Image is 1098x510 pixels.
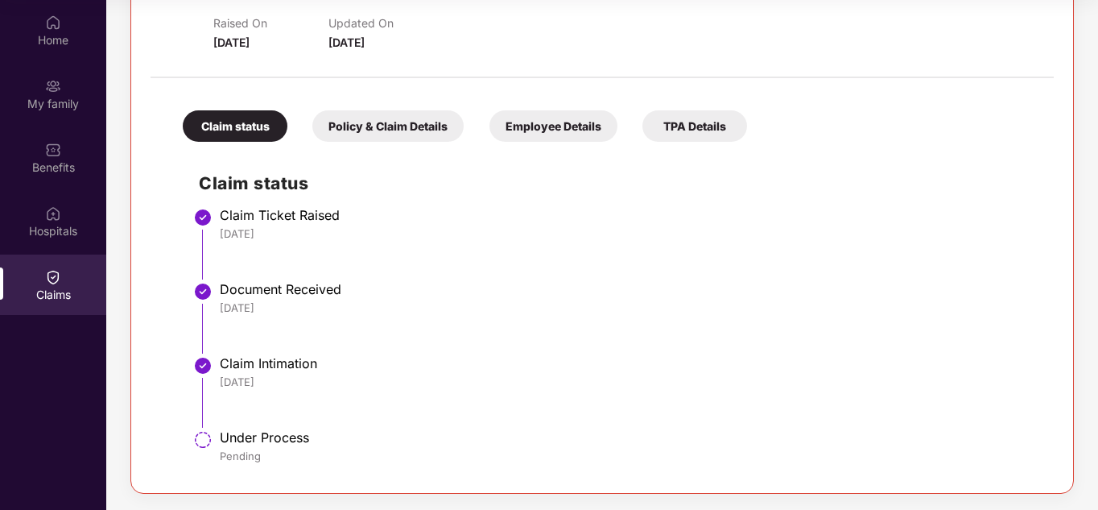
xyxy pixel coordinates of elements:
img: svg+xml;base64,PHN2ZyBpZD0iSG9zcGl0YWxzIiB4bWxucz0iaHR0cDovL3d3dy53My5vcmcvMjAwMC9zdmciIHdpZHRoPS... [45,205,61,222]
div: Employee Details [489,110,617,142]
div: Pending [220,449,1038,463]
div: Document Received [220,281,1038,297]
p: Updated On [328,16,444,30]
div: [DATE] [220,226,1038,241]
img: svg+xml;base64,PHN2ZyBpZD0iU3RlcC1Eb25lLTMyeDMyIiB4bWxucz0iaHR0cDovL3d3dy53My5vcmcvMjAwMC9zdmciIH... [193,282,213,301]
div: Claim status [183,110,287,142]
div: [DATE] [220,301,1038,315]
span: [DATE] [213,35,250,49]
img: svg+xml;base64,PHN2ZyBpZD0iU3RlcC1Eb25lLTMyeDMyIiB4bWxucz0iaHR0cDovL3d3dy53My5vcmcvMjAwMC9zdmciIH... [193,356,213,375]
span: [DATE] [328,35,365,49]
p: Raised On [213,16,328,30]
img: svg+xml;base64,PHN2ZyBpZD0iU3RlcC1Eb25lLTMyeDMyIiB4bWxucz0iaHR0cDovL3d3dy53My5vcmcvMjAwMC9zdmciIH... [193,208,213,227]
img: svg+xml;base64,PHN2ZyBpZD0iSG9tZSIgeG1sbnM9Imh0dHA6Ly93d3cudzMub3JnLzIwMDAvc3ZnIiB3aWR0aD0iMjAiIG... [45,15,61,31]
div: Under Process [220,429,1038,446]
img: svg+xml;base64,PHN2ZyBpZD0iQmVuZWZpdHMiIHhtbG5zPSJodHRwOi8vd3d3LnczLm9yZy8yMDAwL3N2ZyIgd2lkdGg9Ij... [45,142,61,158]
div: Claim Intimation [220,355,1038,371]
div: Policy & Claim Details [312,110,464,142]
img: svg+xml;base64,PHN2ZyBpZD0iQ2xhaW0iIHhtbG5zPSJodHRwOi8vd3d3LnczLm9yZy8yMDAwL3N2ZyIgd2lkdGg9IjIwIi... [45,269,61,285]
div: Claim Ticket Raised [220,207,1038,223]
div: TPA Details [642,110,747,142]
img: svg+xml;base64,PHN2ZyBpZD0iU3RlcC1QZW5kaW5nLTMyeDMyIiB4bWxucz0iaHR0cDovL3d3dy53My5vcmcvMjAwMC9zdm... [193,430,213,450]
img: svg+xml;base64,PHN2ZyB3aWR0aD0iMjAiIGhlaWdodD0iMjAiIHZpZXdCb3g9IjAgMCAyMCAyMCIgZmlsbD0ibm9uZSIgeG... [45,78,61,94]
div: [DATE] [220,375,1038,389]
h2: Claim status [199,170,1038,197]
